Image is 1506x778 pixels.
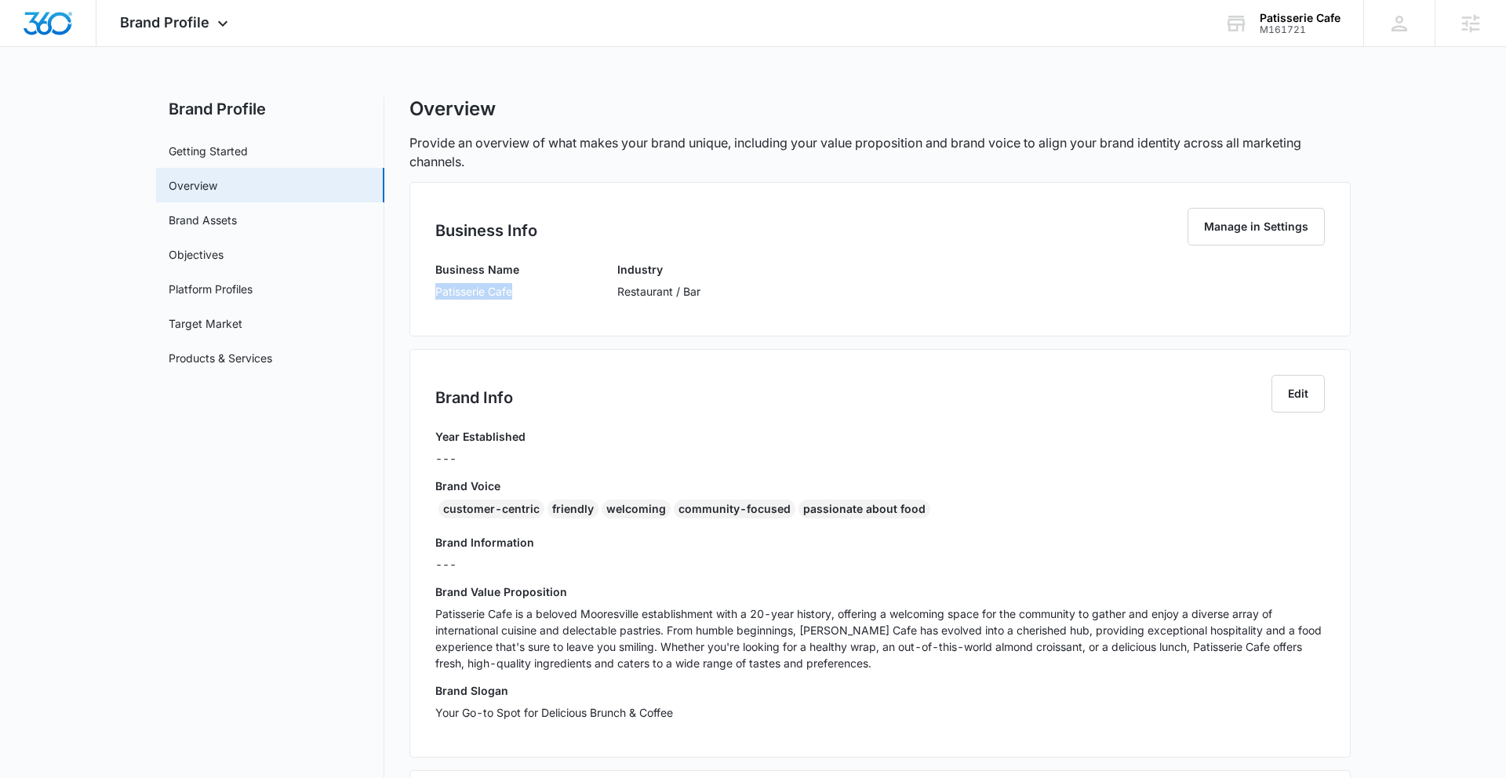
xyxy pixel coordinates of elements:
[169,315,242,332] a: Target Market
[435,534,1325,551] h3: Brand Information
[169,350,272,366] a: Products & Services
[435,219,537,242] h2: Business Info
[169,246,224,263] a: Objectives
[1188,208,1325,245] button: Manage in Settings
[435,428,526,445] h3: Year Established
[435,583,1325,600] h3: Brand Value Proposition
[156,97,384,121] h2: Brand Profile
[169,281,253,297] a: Platform Profiles
[438,500,544,518] div: customer-centric
[1271,375,1325,413] button: Edit
[435,605,1325,671] p: Patisserie Cafe is a beloved Mooresville establishment with a 20-year history, offering a welcomi...
[435,283,519,300] p: Patisserie Cafe
[169,143,248,159] a: Getting Started
[798,500,930,518] div: passionate about food
[409,133,1351,171] p: Provide an overview of what makes your brand unique, including your value proposition and brand v...
[602,500,671,518] div: welcoming
[435,556,1325,573] p: ---
[169,177,217,194] a: Overview
[617,261,700,278] h3: Industry
[409,97,496,121] h1: Overview
[617,283,700,300] p: Restaurant / Bar
[1260,24,1340,35] div: account id
[674,500,795,518] div: community-focused
[435,704,1325,721] p: Your Go-to Spot for Delicious Brunch & Coffee
[1260,12,1340,24] div: account name
[547,500,598,518] div: friendly
[435,261,519,278] h3: Business Name
[435,450,526,467] p: ---
[169,212,237,228] a: Brand Assets
[435,682,1325,699] h3: Brand Slogan
[435,478,1325,494] h3: Brand Voice
[120,14,209,31] span: Brand Profile
[435,386,513,409] h2: Brand Info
